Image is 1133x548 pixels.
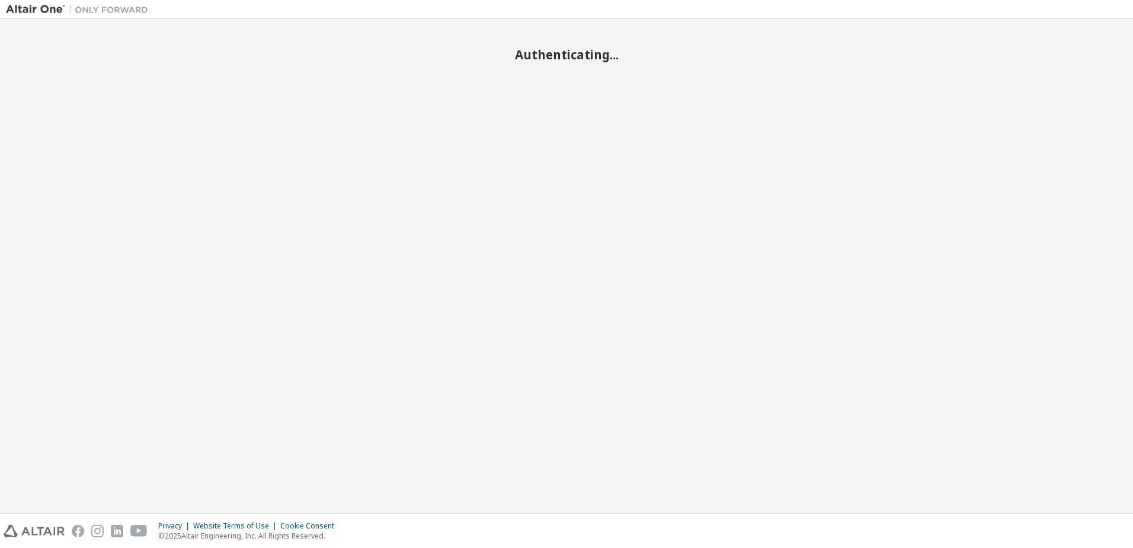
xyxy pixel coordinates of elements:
[4,525,65,537] img: altair_logo.svg
[111,525,123,537] img: linkedin.svg
[280,521,341,531] div: Cookie Consent
[158,531,341,541] p: © 2025 Altair Engineering, Inc. All Rights Reserved.
[193,521,280,531] div: Website Terms of Use
[158,521,193,531] div: Privacy
[6,4,154,15] img: Altair One
[72,525,84,537] img: facebook.svg
[6,47,1127,62] h2: Authenticating...
[130,525,148,537] img: youtube.svg
[91,525,104,537] img: instagram.svg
